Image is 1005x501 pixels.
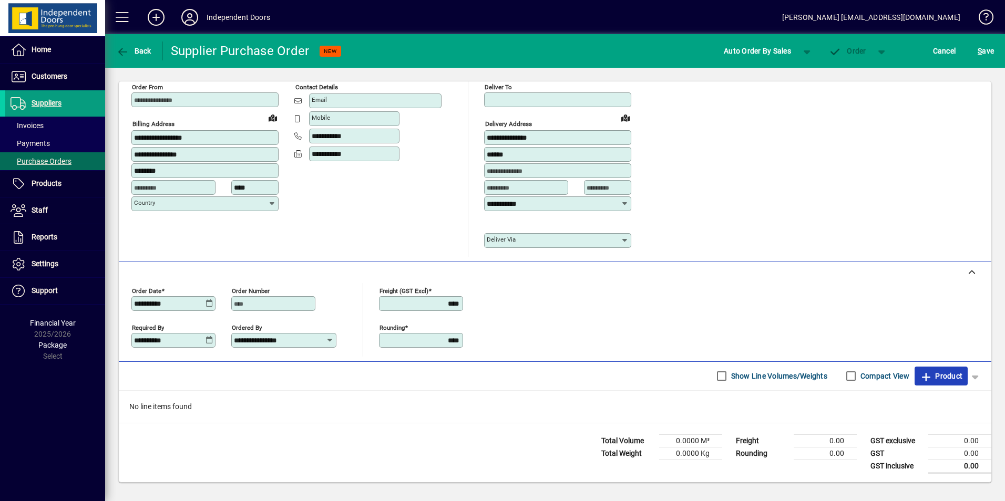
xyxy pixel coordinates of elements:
div: No line items found [119,391,991,423]
button: Order [824,41,871,60]
td: GST exclusive [865,434,928,447]
span: Package [38,341,67,349]
span: Home [32,45,51,54]
button: Back [114,41,154,60]
div: [PERSON_NAME] [EMAIL_ADDRESS][DOMAIN_NAME] [782,9,960,26]
span: Customers [32,72,67,80]
button: Profile [173,8,207,27]
button: Cancel [930,41,959,60]
span: Invoices [11,121,44,130]
button: Add [139,8,173,27]
td: 0.00 [928,447,991,460]
td: 0.00 [928,460,991,473]
a: Payments [5,134,105,152]
button: Auto Order By Sales [719,41,796,60]
mat-label: Deliver via [487,236,516,243]
mat-label: Country [134,199,155,206]
a: Products [5,171,105,197]
span: Financial Year [30,319,76,327]
span: NEW [324,48,337,55]
a: View on map [264,109,281,126]
td: Rounding [731,447,794,460]
a: Customers [5,64,105,90]
a: View on map [617,109,634,126]
div: Supplier Purchase Order [171,43,310,59]
mat-label: Ordered by [232,323,262,331]
a: Support [5,278,105,304]
td: 0.0000 Kg [659,447,722,460]
span: ave [978,43,994,59]
td: Total Weight [596,447,659,460]
a: Staff [5,197,105,224]
td: GST [865,447,928,460]
span: Payments [11,139,50,148]
span: Staff [32,206,48,214]
td: Freight [731,434,794,447]
a: Purchase Orders [5,152,105,170]
span: Support [32,286,58,295]
mat-label: Order number [232,287,270,294]
label: Show Line Volumes/Weights [729,371,827,381]
span: Settings [32,259,58,268]
span: Product [920,368,962,384]
span: Reports [32,233,57,241]
a: Settings [5,251,105,277]
a: Invoices [5,117,105,134]
span: Back [116,47,151,55]
span: Purchase Orders [11,157,71,165]
span: Order [829,47,866,55]
mat-label: Required by [132,323,164,331]
div: Independent Doors [207,9,270,26]
label: Compact View [858,371,909,381]
span: S [978,47,982,55]
td: 0.00 [928,434,991,447]
button: Product [915,367,968,385]
td: Total Volume [596,434,659,447]
span: Auto Order By Sales [724,43,791,59]
span: Cancel [933,43,956,59]
a: Home [5,37,105,63]
mat-label: Freight (GST excl) [380,287,428,294]
mat-label: Order from [132,83,163,91]
td: 0.00 [794,447,857,460]
mat-label: Rounding [380,323,405,331]
td: 0.0000 M³ [659,434,722,447]
td: GST inclusive [865,460,928,473]
td: 0.00 [794,434,857,447]
a: Reports [5,224,105,250]
span: Products [32,179,61,187]
button: Save [975,41,997,60]
mat-label: Mobile [312,114,330,121]
mat-label: Deliver To [485,83,512,91]
a: Knowledge Base [971,2,992,36]
mat-label: Email [312,96,327,103]
app-page-header-button: Back [105,41,163,60]
span: Suppliers [32,99,61,107]
mat-label: Order date [132,287,161,294]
